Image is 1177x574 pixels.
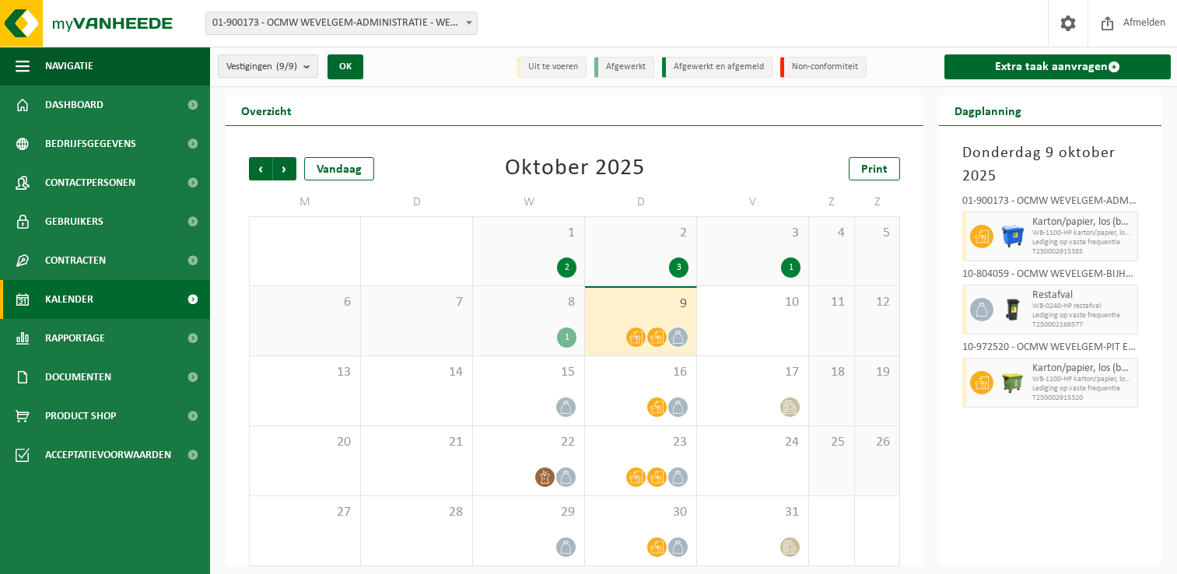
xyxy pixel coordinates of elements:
span: 3 [705,225,800,242]
span: Product Shop [45,397,116,436]
li: Non-conformiteit [780,57,867,78]
span: 6 [257,294,352,311]
span: Restafval [1032,289,1133,302]
count: (9/9) [276,61,297,72]
span: T250002915320 [1032,394,1133,403]
span: 01-900173 - OCMW WEVELGEM-ADMINISTRATIE - WEVELGEM [205,12,478,35]
span: T250002915385 [1032,247,1133,257]
span: 19 [863,364,892,381]
td: V [697,188,809,216]
span: 10 [705,294,800,311]
span: Contracten [45,241,106,280]
span: 01-900173 - OCMW WEVELGEM-ADMINISTRATIE - WEVELGEM [206,12,477,34]
span: 17 [705,364,800,381]
span: WB-1100-HP karton/papier, los (bedrijven) [1032,375,1133,384]
span: Rapportage [45,319,105,358]
li: Afgewerkt en afgemeld [662,57,772,78]
span: 7 [369,294,464,311]
span: Gebruikers [45,202,103,241]
div: 1 [557,327,576,348]
span: Contactpersonen [45,163,135,202]
div: 10-804059 - OCMW WEVELGEM-BIJHUIS - [GEOGRAPHIC_DATA] [962,269,1138,285]
span: 11 [817,294,846,311]
span: Print [861,163,888,176]
span: 12 [863,294,892,311]
h2: Dagplanning [939,95,1037,125]
span: Bedrijfsgegevens [45,124,136,163]
span: 14 [369,364,464,381]
div: 10-972520 - OCMW WEVELGEM-PIT EN BOON - WEVELGEM [962,342,1138,358]
td: Z [855,188,901,216]
span: 18 [817,364,846,381]
a: Extra taak aanvragen [944,54,1171,79]
div: 3 [669,257,688,278]
img: WB-1100-HPE-BE-01 [1001,225,1025,248]
a: Print [849,157,900,180]
h2: Overzicht [226,95,307,125]
span: Dashboard [45,86,103,124]
span: 16 [593,364,688,381]
span: 25 [817,434,846,451]
img: WB-1100-HPE-GN-50 [1001,371,1025,394]
span: Vorige [249,157,272,180]
div: Vandaag [304,157,374,180]
span: WB-1100-HP karton/papier, los (bedrijven) [1032,229,1133,238]
h3: Donderdag 9 oktober 2025 [962,142,1138,188]
img: WB-0240-HPE-BK-01 [1001,298,1025,321]
span: Vestigingen [226,55,297,79]
span: 5 [863,225,892,242]
span: 9 [593,296,688,313]
span: 13 [257,364,352,381]
span: T250002166577 [1032,320,1133,330]
span: 30 [593,504,688,521]
li: Uit te voeren [517,57,587,78]
span: 15 [481,364,576,381]
div: Oktober 2025 [505,157,645,180]
td: Z [809,188,855,216]
span: 20 [257,434,352,451]
span: 2 [593,225,688,242]
button: OK [328,54,363,79]
span: Documenten [45,358,111,397]
span: Acceptatievoorwaarden [45,436,171,474]
span: Karton/papier, los (bedrijven) [1032,216,1133,229]
span: Volgende [273,157,296,180]
div: 1 [781,257,800,278]
td: D [585,188,697,216]
span: Lediging op vaste frequentie [1032,238,1133,247]
span: 31 [705,504,800,521]
span: 29 [481,504,576,521]
td: W [473,188,585,216]
div: 2 [557,257,576,278]
td: D [361,188,473,216]
span: 24 [705,434,800,451]
span: 23 [593,434,688,451]
span: 4 [817,225,846,242]
span: Lediging op vaste frequentie [1032,311,1133,320]
span: Kalender [45,280,93,319]
span: 22 [481,434,576,451]
span: 28 [369,504,464,521]
button: Vestigingen(9/9) [218,54,318,78]
div: 01-900173 - OCMW WEVELGEM-ADMINISTRATIE - WEVELGEM [962,196,1138,212]
span: Navigatie [45,47,93,86]
span: 27 [257,504,352,521]
span: 8 [481,294,576,311]
span: 26 [863,434,892,451]
span: 1 [481,225,576,242]
li: Afgewerkt [594,57,654,78]
td: M [249,188,361,216]
span: 21 [369,434,464,451]
span: Lediging op vaste frequentie [1032,384,1133,394]
span: Karton/papier, los (bedrijven) [1032,362,1133,375]
span: WB-0240-HP restafval [1032,302,1133,311]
